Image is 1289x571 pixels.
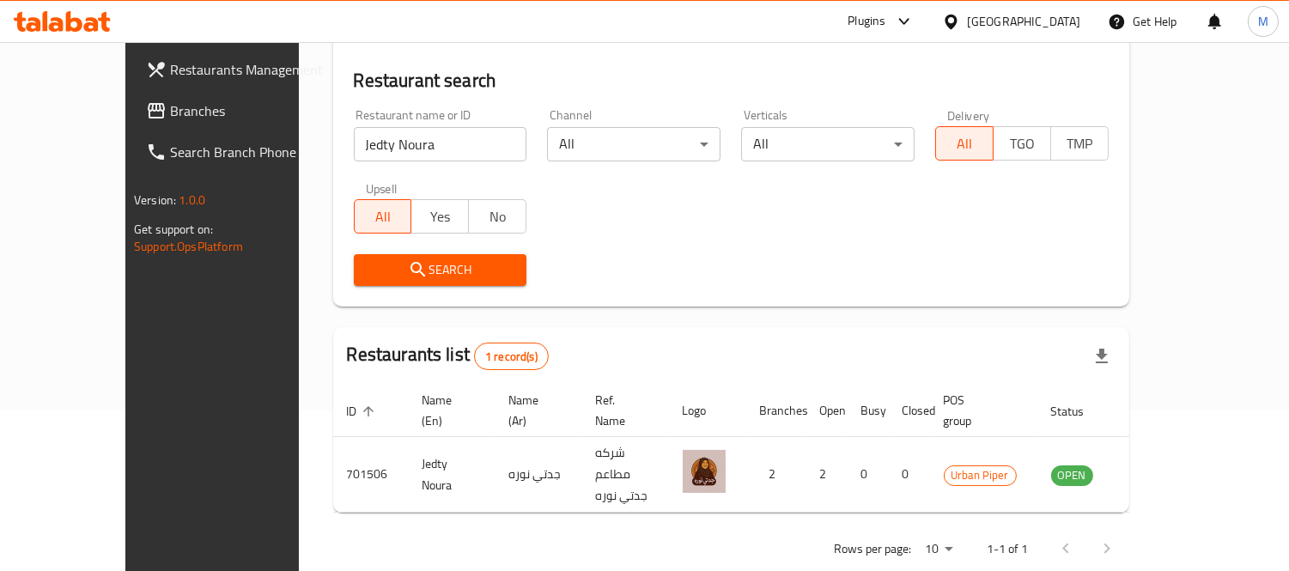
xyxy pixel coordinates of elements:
td: جدتي نوره [496,437,582,513]
th: Open [806,385,848,437]
span: Restaurants Management [170,59,327,80]
div: All [741,127,915,161]
span: ID [347,401,380,422]
button: No [468,199,526,234]
span: Yes [418,204,462,229]
span: No [476,204,520,229]
span: Ref. Name [596,390,648,431]
img: Jedty Noura [683,450,726,493]
span: Name (Ar) [509,390,562,431]
span: TMP [1058,131,1102,156]
div: All [547,127,721,161]
button: Search [354,254,527,286]
td: 0 [889,437,930,513]
td: شركه مطاعم جدتي نوره [582,437,669,513]
div: OPEN [1051,465,1093,486]
td: 2 [746,437,806,513]
span: Search Branch Phone [170,142,327,162]
p: 1-1 of 1 [987,538,1028,560]
span: Status [1051,401,1107,422]
label: Delivery [947,109,990,121]
th: Busy [848,385,889,437]
input: Search for restaurant name or ID.. [354,127,527,161]
h2: Restaurants list [347,342,549,370]
span: POS group [944,390,1017,431]
span: All [362,204,405,229]
td: 2 [806,437,848,513]
a: Restaurants Management [132,49,341,90]
span: Urban Piper [945,465,1016,485]
label: Upsell [366,182,398,194]
th: Logo [669,385,746,437]
span: 1 record(s) [475,349,548,365]
button: All [935,126,994,161]
button: Yes [410,199,469,234]
p: Rows per page: [834,538,911,560]
span: TGO [1000,131,1044,156]
button: TGO [993,126,1051,161]
a: Branches [132,90,341,131]
div: Rows per page: [918,537,959,562]
div: Total records count [474,343,549,370]
h2: Restaurant search [354,68,1109,94]
span: OPEN [1051,465,1093,485]
span: All [943,131,987,156]
span: M [1258,12,1268,31]
table: enhanced table [333,385,1187,513]
a: Search Branch Phone [132,131,341,173]
div: Plugins [848,11,885,32]
th: Branches [746,385,806,437]
td: 701506 [333,437,409,513]
span: Search [368,259,514,281]
td: 0 [848,437,889,513]
td: Jedty Noura [409,437,496,513]
a: Support.OpsPlatform [134,235,243,258]
span: Get support on: [134,218,213,240]
button: All [354,199,412,234]
span: 1.0.0 [179,189,205,211]
div: Export file [1081,336,1122,377]
th: Closed [889,385,930,437]
div: [GEOGRAPHIC_DATA] [967,12,1080,31]
span: Name (En) [423,390,475,431]
span: Branches [170,100,327,121]
span: Version: [134,189,176,211]
th: Action [1128,385,1187,437]
button: TMP [1050,126,1109,161]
